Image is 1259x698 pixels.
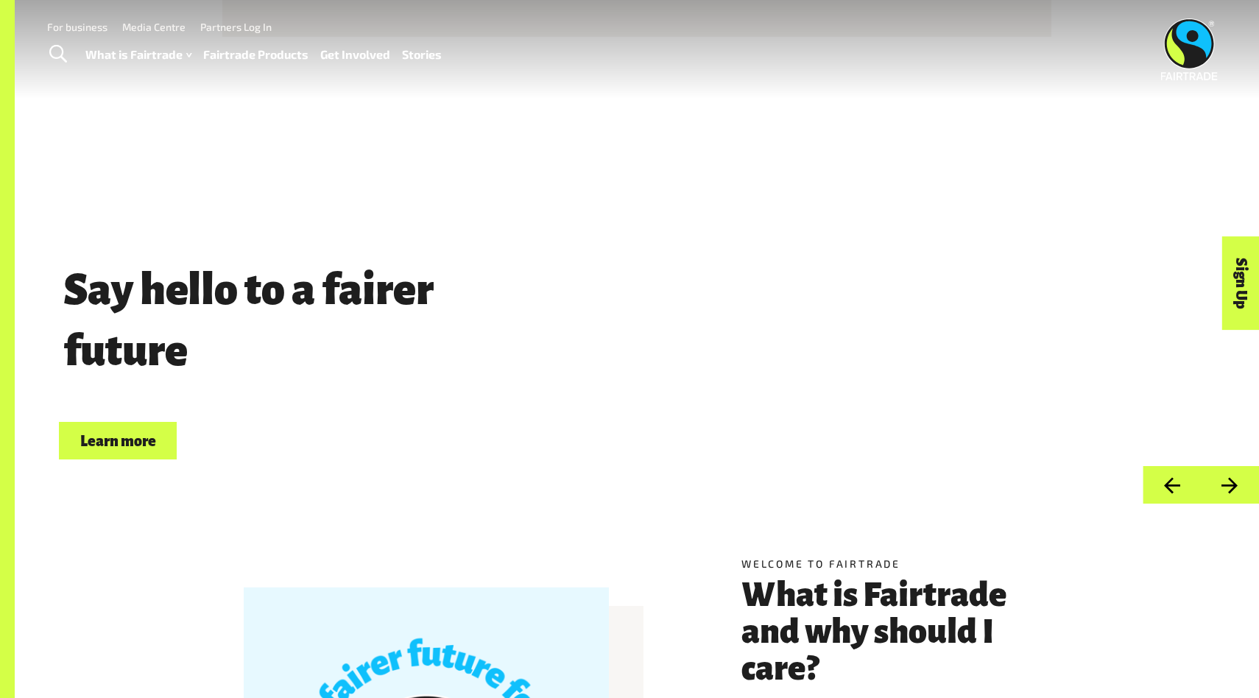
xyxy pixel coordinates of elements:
[122,21,186,33] a: Media Centre
[1161,18,1218,80] img: Fairtrade Australia New Zealand logo
[741,577,1030,687] h3: What is Fairtrade and why should I care?
[85,44,191,66] a: What is Fairtrade
[47,21,107,33] a: For business
[402,44,442,66] a: Stories
[1201,466,1259,504] button: Next
[59,267,439,375] span: Say hello to a fairer future
[59,387,1019,416] p: Choose Fairtrade
[59,422,177,459] a: Learn more
[40,36,76,73] a: Toggle Search
[320,44,390,66] a: Get Involved
[741,556,1030,571] h5: Welcome to Fairtrade
[1143,466,1201,504] button: Previous
[203,44,308,66] a: Fairtrade Products
[200,21,272,33] a: Partners Log In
